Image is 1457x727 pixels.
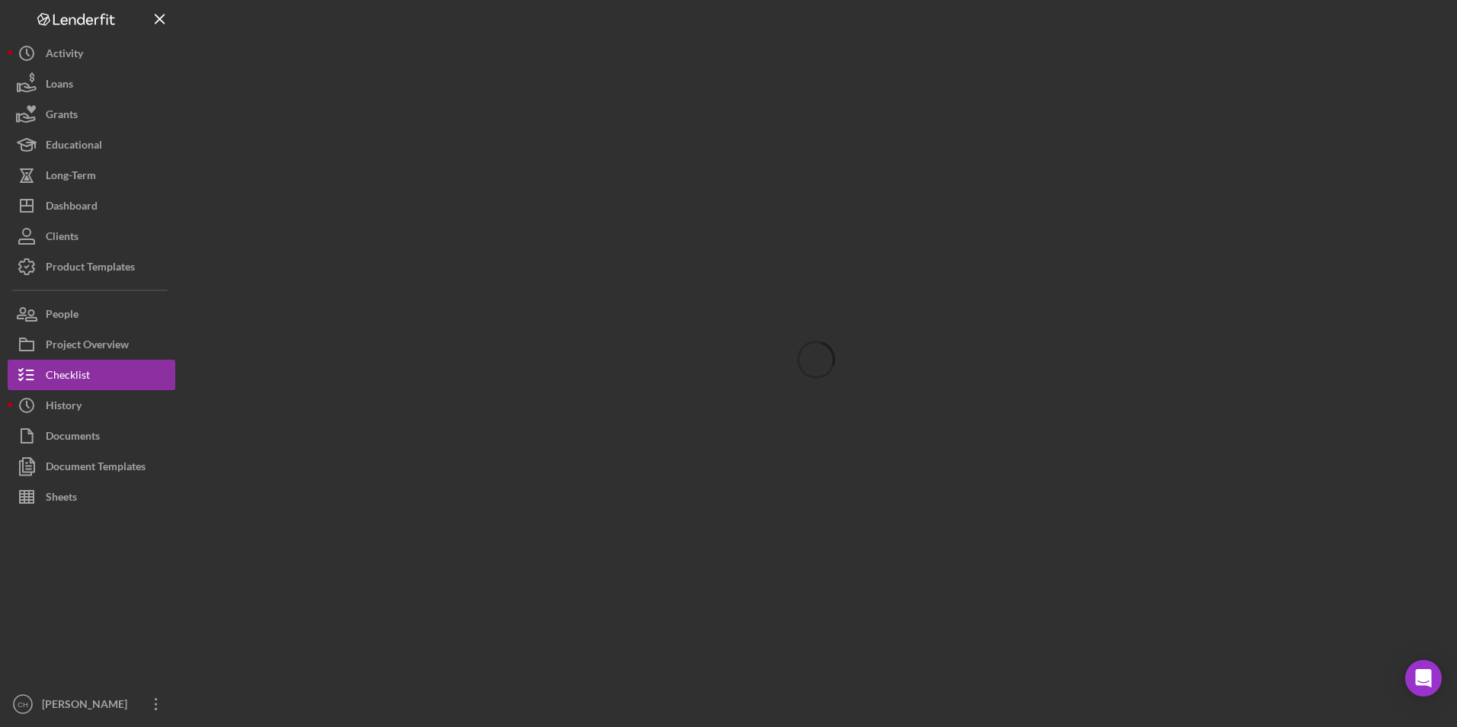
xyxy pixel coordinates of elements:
button: Dashboard [8,191,175,221]
div: Long-Term [46,160,96,194]
div: Documents [46,421,100,455]
button: Educational [8,130,175,160]
text: CH [18,700,28,709]
div: History [46,390,82,424]
button: Project Overview [8,329,175,360]
button: Checklist [8,360,175,390]
div: [PERSON_NAME] [38,689,137,723]
button: Loans [8,69,175,99]
div: Open Intercom Messenger [1405,660,1442,697]
div: Dashboard [46,191,98,225]
button: CH[PERSON_NAME] [8,689,175,719]
div: Clients [46,221,78,255]
button: Activity [8,38,175,69]
button: Documents [8,421,175,451]
div: Sheets [46,482,77,516]
div: Activity [46,38,83,72]
div: Document Templates [46,451,146,485]
div: People [46,299,78,333]
button: Grants [8,99,175,130]
button: History [8,390,175,421]
button: Sheets [8,482,175,512]
div: Product Templates [46,251,135,286]
div: Loans [46,69,73,103]
button: Product Templates [8,251,175,282]
div: Educational [46,130,102,164]
div: Project Overview [46,329,129,363]
div: Grants [46,99,78,133]
button: Long-Term [8,160,175,191]
button: Document Templates [8,451,175,482]
button: Clients [8,221,175,251]
div: Checklist [46,360,90,394]
button: People [8,299,175,329]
